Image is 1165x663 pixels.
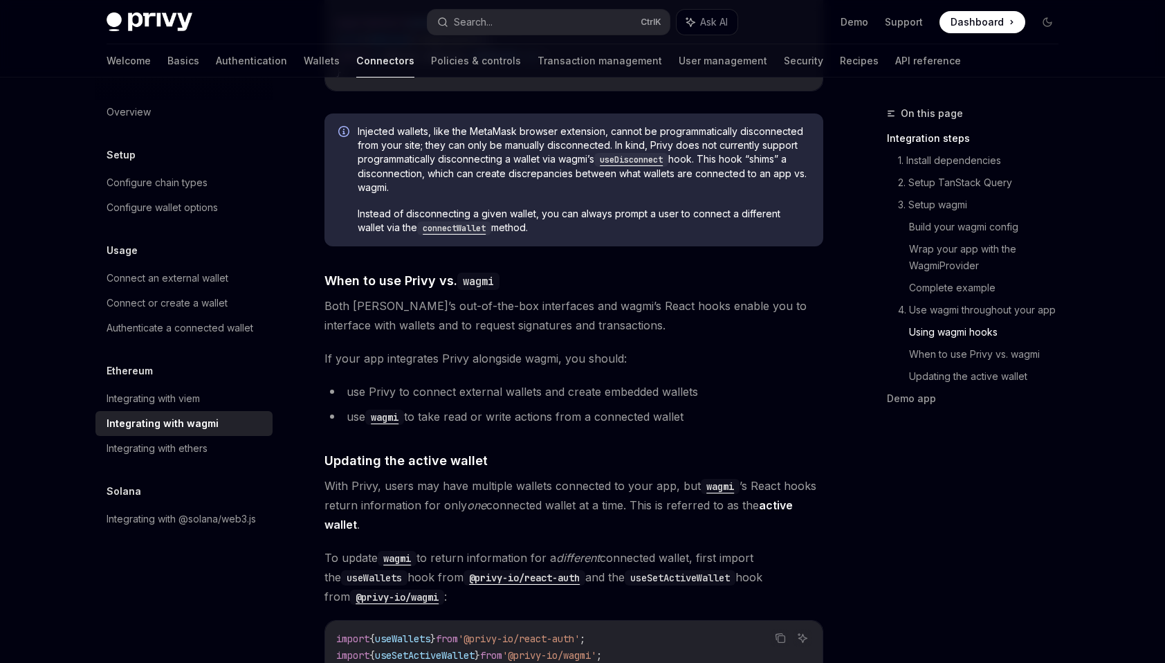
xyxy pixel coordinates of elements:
div: Overview [107,104,151,120]
code: wagmi [378,551,416,566]
span: On this page [901,105,963,122]
a: Recipes [840,44,879,78]
div: Integrating with wagmi [107,415,219,432]
a: useDisconnect [594,153,668,165]
h5: Usage [107,242,138,259]
a: Complete example [909,277,1070,299]
div: Integrating with viem [107,390,200,407]
a: Integrating with viem [95,386,273,411]
span: Instead of disconnecting a given wallet, you can always prompt a user to connect a different wall... [358,207,809,235]
span: { [369,633,375,645]
span: Updating the active wallet [324,451,488,470]
div: Search... [454,14,493,30]
code: useDisconnect [594,153,668,167]
span: ; [580,633,585,645]
a: Wallets [304,44,340,78]
button: Ask AI [794,629,811,647]
a: Configure wallet options [95,195,273,220]
a: Integration steps [887,127,1070,149]
a: User management [679,44,767,78]
a: Policies & controls [431,44,521,78]
img: dark logo [107,12,192,32]
span: } [475,649,480,662]
span: from [436,633,458,645]
a: Security [784,44,823,78]
li: use to take read or write actions from a connected wallet [324,407,823,426]
code: wagmi [457,273,499,290]
code: useWallets [341,570,407,585]
span: With Privy, users may have multiple wallets connected to your app, but ’s React hooks return info... [324,476,823,534]
a: @privy-io/wagmi [350,590,444,603]
em: one [467,498,486,512]
a: Welcome [107,44,151,78]
span: } [430,633,436,645]
a: Integrating with wagmi [95,411,273,436]
a: Integrating with ethers [95,436,273,461]
a: Overview [95,100,273,125]
a: Integrating with @solana/web3.js [95,507,273,532]
h5: Setup [107,147,136,163]
a: 2. Setup TanStack Query [898,172,1070,194]
h5: Ethereum [107,363,153,379]
span: ; [596,649,602,662]
button: Ask AI [677,10,737,35]
code: wagmi [365,410,404,425]
div: Connect or create a wallet [107,295,228,311]
div: Configure wallet options [107,199,218,216]
a: Authenticate a connected wallet [95,316,273,340]
code: useSetActiveWallet [625,570,735,585]
h5: Solana [107,483,141,500]
a: 4. Use wagmi throughout your app [898,299,1070,321]
a: wagmi [378,551,416,565]
a: Connect or create a wallet [95,291,273,316]
code: connectWallet [417,221,491,235]
a: Configure chain types [95,170,273,195]
div: Configure chain types [107,174,208,191]
code: @privy-io/react-auth [464,570,585,585]
code: @privy-io/wagmi [350,590,444,605]
a: Dashboard [939,11,1025,33]
div: Integrating with ethers [107,440,208,457]
a: Demo app [887,388,1070,410]
a: @privy-io/react-auth [464,570,585,584]
span: '@privy-io/react-auth' [458,633,580,645]
button: Search...CtrlK [428,10,670,35]
code: wagmi [701,479,740,494]
a: 3. Setup wagmi [898,194,1070,216]
button: Copy the contents from the code block [771,629,789,647]
a: Transaction management [538,44,662,78]
a: 1. Install dependencies [898,149,1070,172]
a: Demo [841,15,868,29]
a: Basics [167,44,199,78]
span: useWallets [375,633,430,645]
div: Connect an external wallet [107,270,228,287]
a: connectWallet [417,221,491,233]
span: Ask AI [700,15,728,29]
span: Injected wallets, like the MetaMask browser extension, cannot be programmatically disconnected fr... [358,125,809,194]
strong: active wallet [324,498,793,532]
span: import [336,649,369,662]
span: To update to return information for a connected wallet, first import the hook from and the hook f... [324,548,823,606]
span: Ctrl K [641,17,661,28]
svg: Info [338,126,352,140]
a: Connectors [356,44,414,78]
a: When to use Privy vs. wagmi [909,343,1070,365]
span: useSetActiveWallet [375,649,475,662]
a: Authentication [216,44,287,78]
a: Updating the active wallet [909,365,1070,388]
a: API reference [895,44,961,78]
div: Integrating with @solana/web3.js [107,511,256,527]
a: Support [885,15,923,29]
a: Wrap your app with the WagmiProvider [909,238,1070,277]
a: wagmi [701,479,740,493]
span: '@privy-io/wagmi' [502,649,596,662]
a: wagmi [365,410,404,424]
span: When to use Privy vs. [324,271,499,290]
div: Authenticate a connected wallet [107,320,253,336]
a: Build your wagmi config [909,216,1070,238]
em: different [556,551,600,565]
span: Both [PERSON_NAME]’s out-of-the-box interfaces and wagmi’s React hooks enable you to interface wi... [324,296,823,335]
a: Connect an external wallet [95,266,273,291]
span: from [480,649,502,662]
a: Using wagmi hooks [909,321,1070,343]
